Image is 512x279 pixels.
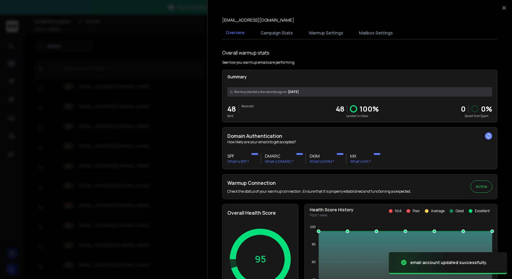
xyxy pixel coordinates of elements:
[310,159,334,164] p: What is DKIM ?
[350,153,371,159] h3: MX
[310,207,354,213] p: Health Score History
[305,26,347,40] button: Warmup Settings
[312,260,315,264] tspan: 60
[265,153,294,159] h3: DMARC
[310,213,354,218] p: Past 1 week
[227,140,492,145] p: How likely are your emails to get accepted?
[257,26,297,40] button: Campaign Stats
[475,209,490,213] p: Excellent
[255,254,266,265] p: 95
[222,49,269,56] h1: Overall warmup stats
[227,114,236,118] p: Sent
[227,159,249,164] p: What is SPF ?
[241,104,254,109] p: Received
[227,87,492,97] div: [DATE]
[481,104,492,114] p: 0 %
[265,159,294,164] p: What is DMARC ?
[234,90,287,94] span: Warmup started a few seconds ago on
[227,189,411,194] p: Check the status of your warmup connection. Ensure that it is properly established and functionin...
[360,104,379,114] p: 100 %
[222,26,248,40] button: Overview
[336,114,379,118] p: Landed in Inbox
[355,26,396,40] button: Mailbox Settings
[227,209,293,216] h2: Overall Health Score
[431,209,445,213] p: Average
[310,153,334,159] h3: DKIM
[227,74,492,80] p: Summary
[227,153,249,159] h3: SPF
[227,104,236,114] p: 48
[395,209,402,213] p: N/A
[222,17,294,23] p: [EMAIL_ADDRESS][DOMAIN_NAME]
[413,209,420,213] p: Poor
[222,60,294,65] p: See how you warmup emails are performing
[456,209,464,213] p: Good
[461,114,492,118] p: Saved from Spam
[312,242,315,246] tspan: 80
[310,225,315,229] tspan: 100
[471,181,492,193] button: Active
[227,179,411,187] h2: Warmup Connection
[350,159,371,164] p: What is MX ?
[227,132,492,140] h2: Domain Authentication
[336,104,344,114] p: 48
[461,104,466,114] strong: 0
